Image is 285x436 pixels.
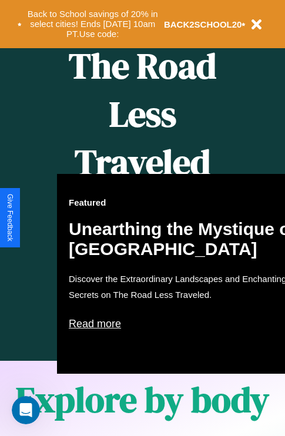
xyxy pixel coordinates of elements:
h1: Explore by body [16,375,269,424]
h1: The Road Less Traveled [57,42,228,187]
div: Give Feedback [6,194,14,242]
iframe: Intercom live chat [12,396,40,424]
b: BACK2SCHOOL20 [164,19,242,29]
button: Back to School savings of 20% in select cities! Ends [DATE] 10am PT.Use code: [22,6,164,42]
